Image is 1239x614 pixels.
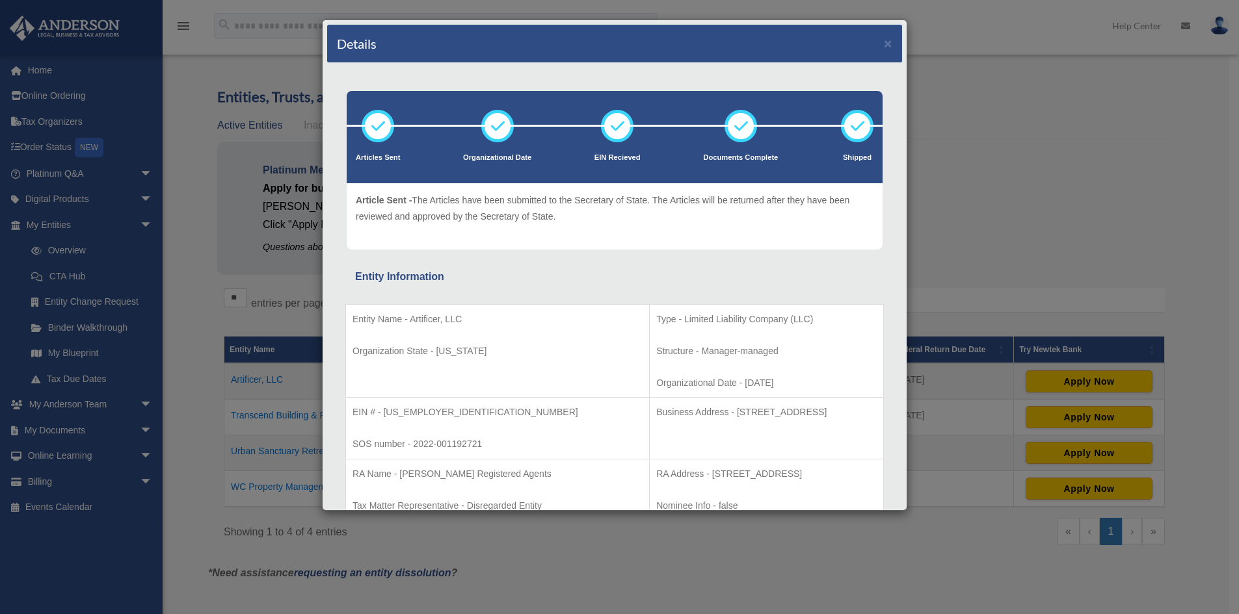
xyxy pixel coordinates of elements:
[656,343,877,359] p: Structure - Manager-managed
[353,498,643,514] p: Tax Matter Representative - Disregarded Entity
[656,311,877,327] p: Type - Limited Liability Company (LLC)
[656,498,877,514] p: Nominee Info - false
[355,268,874,286] div: Entity Information
[703,151,778,164] p: Documents Complete
[841,151,873,164] p: Shipped
[337,34,377,53] h4: Details
[884,36,892,50] button: ×
[656,404,877,420] p: Business Address - [STREET_ADDRESS]
[656,375,877,391] p: Organizational Date - [DATE]
[353,404,643,420] p: EIN # - [US_EMPLOYER_IDENTIFICATION_NUMBER]
[463,151,531,164] p: Organizational Date
[353,436,643,452] p: SOS number - 2022-001192721
[353,311,643,327] p: Entity Name - Artificer, LLC
[656,466,877,482] p: RA Address - [STREET_ADDRESS]
[594,151,641,164] p: EIN Recieved
[356,151,400,164] p: Articles Sent
[356,192,873,224] p: The Articles have been submitted to the Secretary of State. The Articles will be returned after t...
[356,195,412,205] span: Article Sent -
[353,466,643,482] p: RA Name - [PERSON_NAME] Registered Agents
[353,343,643,359] p: Organization State - [US_STATE]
